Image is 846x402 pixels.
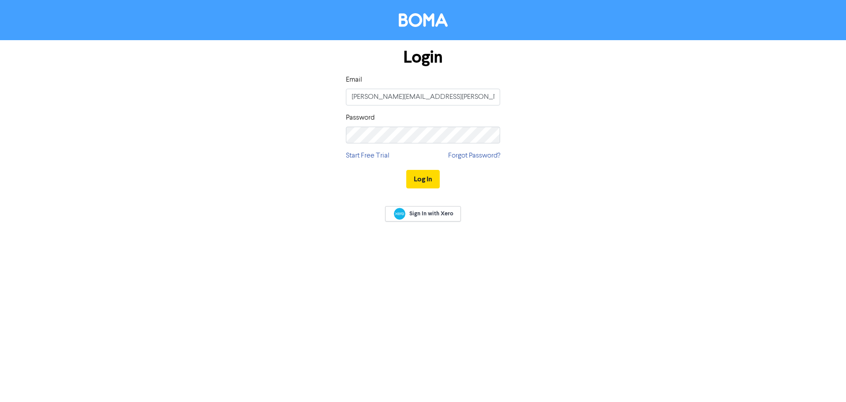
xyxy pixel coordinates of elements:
[346,75,362,85] label: Email
[394,208,405,220] img: Xero logo
[448,150,500,161] a: Forgot Password?
[399,13,448,27] img: BOMA Logo
[346,113,375,123] label: Password
[346,150,390,161] a: Start Free Trial
[406,170,440,188] button: Log In
[409,210,453,218] span: Sign In with Xero
[346,47,500,68] h1: Login
[385,206,461,222] a: Sign In with Xero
